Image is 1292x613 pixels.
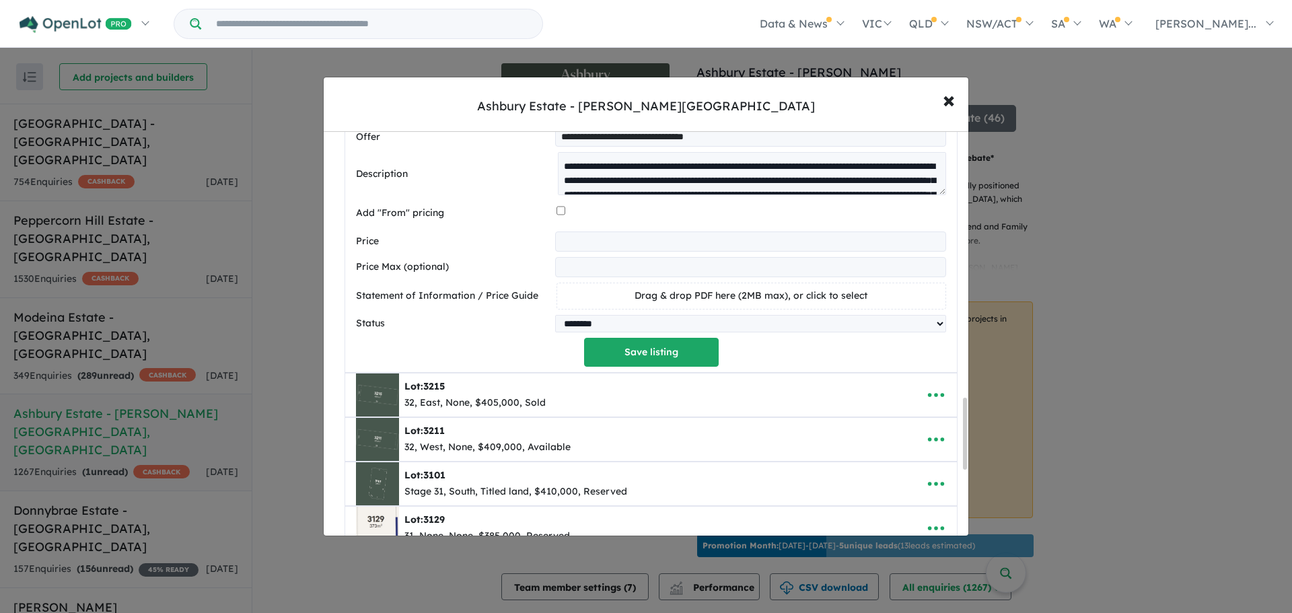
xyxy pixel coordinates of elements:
[356,316,550,332] label: Status
[404,425,445,437] b: Lot:
[356,166,552,182] label: Description
[1155,17,1256,30] span: [PERSON_NAME]...
[356,418,399,461] img: Ashbury%20Estate%20-%20Armstrong%20Creek%20-%20Lot%203211___1754613078.jpg
[404,469,445,481] b: Lot:
[943,85,955,114] span: ×
[404,513,445,526] b: Lot:
[404,395,546,411] div: 32, East, None, $405,000, Sold
[356,462,399,505] img: Ashbury%20Estate%20-%20Armstrong%20Creek%20-%20Lot%203101___1751414489.jpg
[477,98,815,115] div: Ashbury Estate - [PERSON_NAME][GEOGRAPHIC_DATA]
[356,288,551,304] label: Statement of Information / Price Guide
[356,259,550,275] label: Price Max (optional)
[635,289,867,301] span: Drag & drop PDF here (2MB max), or click to select
[356,507,399,550] img: Ashbury%20Estate%20-%20Armstrong%20Creek%20-%20Lot%203129___1749801208.jpg
[423,513,445,526] span: 3129
[20,16,132,33] img: Openlot PRO Logo White
[423,380,445,392] span: 3215
[204,9,540,38] input: Try estate name, suburb, builder or developer
[423,425,445,437] span: 3211
[584,338,719,367] button: Save listing
[404,439,571,456] div: 32, West, None, $409,000, Available
[356,129,550,145] label: Offer
[356,373,399,417] img: Ashbury%20Estate%20-%20Armstrong%20Creek%20-%20Lot%203215___1754613458.jpg
[356,205,551,221] label: Add "From" pricing
[404,528,570,544] div: 31, None, None, $385,000, Reserved
[356,233,550,250] label: Price
[404,484,627,500] div: Stage 31, South, Titled land, $410,000, Reserved
[423,469,445,481] span: 3101
[404,380,445,392] b: Lot:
